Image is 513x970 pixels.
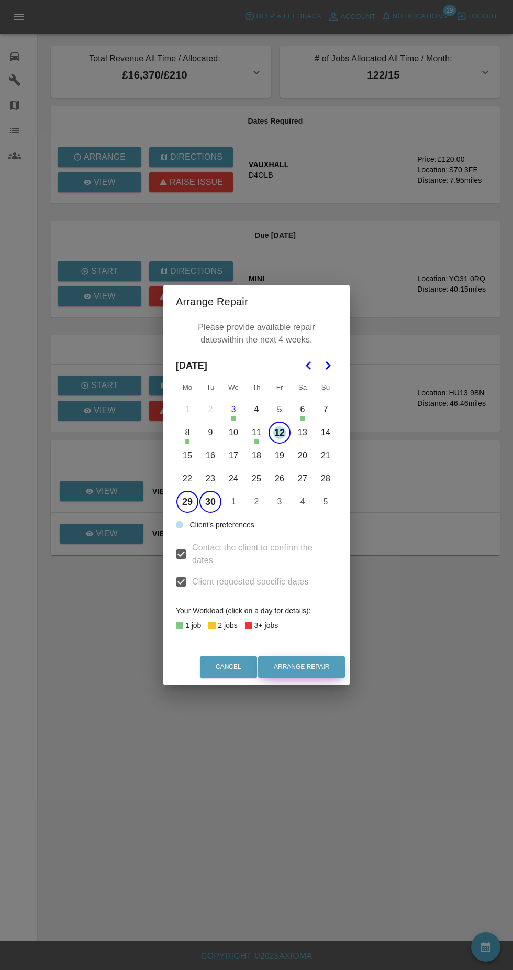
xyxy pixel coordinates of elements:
[176,377,199,398] th: Monday
[291,377,314,398] th: Saturday
[176,468,198,490] button: Monday, September 22nd, 2025
[269,399,291,421] button: Friday, September 5th, 2025
[222,399,244,421] button: Today, Wednesday, September 3rd, 2025
[314,377,337,398] th: Sunday
[176,377,337,513] table: September 2025
[222,468,244,490] button: Wednesday, September 24th, 2025
[199,445,221,467] button: Tuesday, September 16th, 2025
[254,619,278,632] div: 3+ jobs
[292,445,314,467] button: Saturday, September 20th, 2025
[268,377,291,398] th: Friday
[315,445,337,467] button: Sunday, September 21st, 2025
[315,399,337,421] button: Sunday, September 7th, 2025
[218,619,237,632] div: 2 jobs
[176,491,198,513] button: Monday, September 29th, 2025, selected
[176,354,207,377] span: [DATE]
[181,318,332,349] p: Please provide available repair dates within the next 4 weeks.
[192,542,329,567] span: Contact the client to confirm the dates
[292,399,314,421] button: Saturday, September 6th, 2025
[176,445,198,467] button: Monday, September 15th, 2025
[246,491,267,513] button: Thursday, October 2nd, 2025
[200,656,257,678] button: Cancel
[176,604,337,617] div: Your Workload (click on a day for details):
[222,491,244,513] button: Wednesday, October 1st, 2025
[269,468,291,490] button: Friday, September 26th, 2025
[176,422,198,444] button: Monday, September 8th, 2025
[246,399,267,421] button: Thursday, September 4th, 2025
[176,399,198,421] button: Monday, September 1st, 2025
[163,285,350,318] h2: Arrange Repair
[269,491,291,513] button: Friday, October 3rd, 2025
[315,468,337,490] button: Sunday, September 28th, 2025
[199,468,221,490] button: Tuesday, September 23rd, 2025
[292,422,314,444] button: Saturday, September 13th, 2025
[245,377,268,398] th: Thursday
[199,399,221,421] button: Tuesday, September 2nd, 2025
[292,468,314,490] button: Saturday, September 27th, 2025
[199,377,222,398] th: Tuesday
[315,422,337,444] button: Sunday, September 14th, 2025
[246,422,267,444] button: Thursday, September 11th, 2025
[185,519,254,531] div: - Client's preferences
[199,491,221,513] button: Tuesday, September 30th, 2025, selected
[292,491,314,513] button: Saturday, October 4th, 2025
[199,422,221,444] button: Tuesday, September 9th, 2025
[222,445,244,467] button: Wednesday, September 17th, 2025
[299,356,318,375] button: Go to the Previous Month
[246,445,267,467] button: Thursday, September 18th, 2025
[318,356,337,375] button: Go to the Next Month
[222,377,245,398] th: Wednesday
[258,656,345,678] button: Arrange Repair
[222,422,244,444] button: Wednesday, September 10th, 2025
[315,491,337,513] button: Sunday, October 5th, 2025
[269,422,291,444] button: Friday, September 12th, 2025, selected
[246,468,267,490] button: Thursday, September 25th, 2025
[185,619,201,632] div: 1 job
[269,445,291,467] button: Friday, September 19th, 2025
[192,576,309,588] span: Client requested specific dates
